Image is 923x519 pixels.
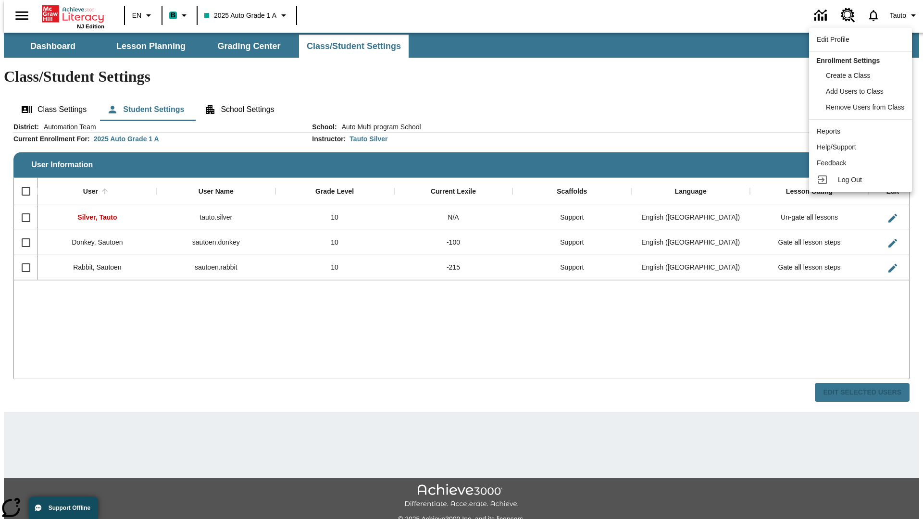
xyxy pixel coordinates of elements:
span: Remove Users from Class [826,103,904,111]
span: Edit Profile [817,36,849,43]
span: Enrollment Settings [816,57,880,64]
span: Reports [817,127,840,135]
span: Log Out [838,176,862,184]
span: Help/Support [817,143,856,151]
span: Create a Class [826,72,871,79]
span: Feedback [817,159,846,167]
span: Add Users to Class [826,87,884,95]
